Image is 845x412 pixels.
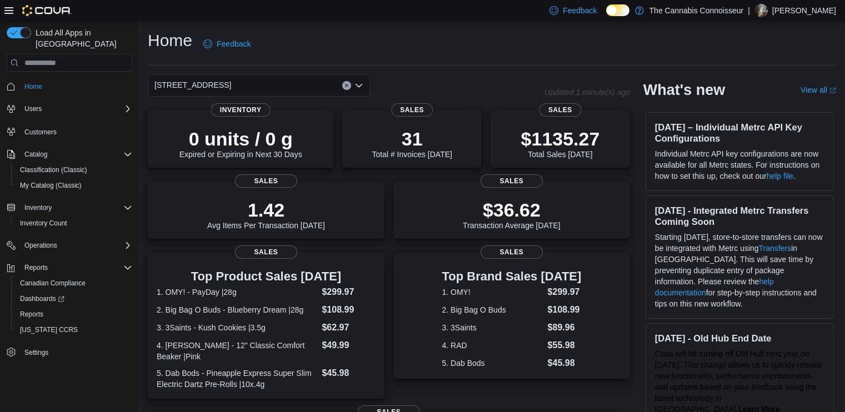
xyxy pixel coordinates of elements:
[2,238,137,253] button: Operations
[442,304,543,315] dt: 2. Big Bag O Buds
[801,86,836,94] a: View allExternal link
[20,80,47,93] a: Home
[606,16,607,17] span: Dark Mode
[16,323,132,336] span: Washington CCRS
[7,74,132,389] nav: Complex example
[2,200,137,215] button: Inventory
[157,304,317,315] dt: 2. Big Bag O Buds - Blueberry Dream |28g
[442,340,543,351] dt: 4. RAD
[606,4,629,16] input: Dark Mode
[24,241,57,250] span: Operations
[24,348,48,357] span: Settings
[16,308,48,321] a: Reports
[16,308,132,321] span: Reports
[207,199,325,221] p: 1.42
[235,245,297,259] span: Sales
[11,178,137,193] button: My Catalog (Classic)
[548,303,582,316] dd: $108.99
[463,199,561,230] div: Transaction Average [DATE]
[829,87,836,94] svg: External link
[16,323,82,336] a: [US_STATE] CCRS
[322,303,375,316] dd: $108.99
[391,103,433,117] span: Sales
[154,78,231,92] span: [STREET_ADDRESS]
[649,4,744,17] p: The Cannabis Connoisseur
[767,172,793,180] a: help file
[748,4,750,17] p: |
[20,102,132,115] span: Users
[24,82,42,91] span: Home
[20,201,132,214] span: Inventory
[16,277,90,290] a: Canadian Compliance
[655,205,824,227] h3: [DATE] - Integrated Metrc Transfers Coming Soon
[2,78,137,94] button: Home
[20,124,132,138] span: Customers
[521,128,600,159] div: Total Sales [DATE]
[16,217,132,230] span: Inventory Count
[199,33,255,55] a: Feedback
[372,128,452,150] p: 31
[24,263,48,272] span: Reports
[16,179,86,192] a: My Catalog (Classic)
[179,128,302,150] p: 0 units / 0 g
[217,38,251,49] span: Feedback
[211,103,271,117] span: Inventory
[643,81,725,99] h2: What's new
[16,292,69,305] a: Dashboards
[548,321,582,334] dd: $89.96
[24,128,57,137] span: Customers
[322,339,375,352] dd: $49.99
[655,148,824,182] p: Individual Metrc API key configurations are now available for all Metrc states. For instructions ...
[372,128,452,159] div: Total # Invoices [DATE]
[322,285,375,299] dd: $299.97
[354,81,363,90] button: Open list of options
[759,244,792,253] a: Transfers
[179,128,302,159] div: Expired or Expiring in Next 30 Days
[442,270,582,283] h3: Top Brand Sales [DATE]
[2,147,137,162] button: Catalog
[20,79,132,93] span: Home
[2,344,137,360] button: Settings
[16,217,72,230] a: Inventory Count
[20,325,78,334] span: [US_STATE] CCRS
[563,5,597,16] span: Feedback
[20,219,67,228] span: Inventory Count
[20,239,132,252] span: Operations
[442,322,543,333] dt: 3. 3Saints
[548,356,582,370] dd: $45.98
[20,345,132,359] span: Settings
[157,322,317,333] dt: 3. 3Saints - Kush Cookies |3.5g
[148,29,192,52] h1: Home
[11,275,137,291] button: Canadian Compliance
[655,333,824,344] h3: [DATE] - Old Hub End Date
[20,181,82,190] span: My Catalog (Classic)
[463,199,561,221] p: $36.62
[16,277,132,290] span: Canadian Compliance
[544,88,630,97] p: Updated 1 minute(s) ago
[20,165,87,174] span: Classification (Classic)
[16,163,132,177] span: Classification (Classic)
[772,4,836,17] p: [PERSON_NAME]
[24,104,42,113] span: Users
[11,307,137,322] button: Reports
[539,103,581,117] span: Sales
[442,287,543,298] dt: 1. OMY!
[24,203,52,212] span: Inventory
[16,163,92,177] a: Classification (Classic)
[20,261,52,274] button: Reports
[157,368,317,390] dt: 5. Dab Bods - Pineapple Express Super Slim Electric Dartz Pre-Rolls |10x.4g
[16,292,132,305] span: Dashboards
[548,285,582,299] dd: $299.97
[22,5,72,16] img: Cova
[2,123,137,139] button: Customers
[754,4,768,17] div: Candice Flynt
[20,261,132,274] span: Reports
[207,199,325,230] div: Avg Items Per Transaction [DATE]
[157,270,376,283] h3: Top Product Sales [DATE]
[157,340,317,362] dt: 4. [PERSON_NAME] - 12" Classic Comfort Beaker |Pink
[11,322,137,338] button: [US_STATE] CCRS
[11,291,137,307] a: Dashboards
[655,232,824,309] p: Starting [DATE], store-to-store transfers can now be integrated with Metrc using in [GEOGRAPHIC_D...
[16,179,132,192] span: My Catalog (Classic)
[2,101,137,117] button: Users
